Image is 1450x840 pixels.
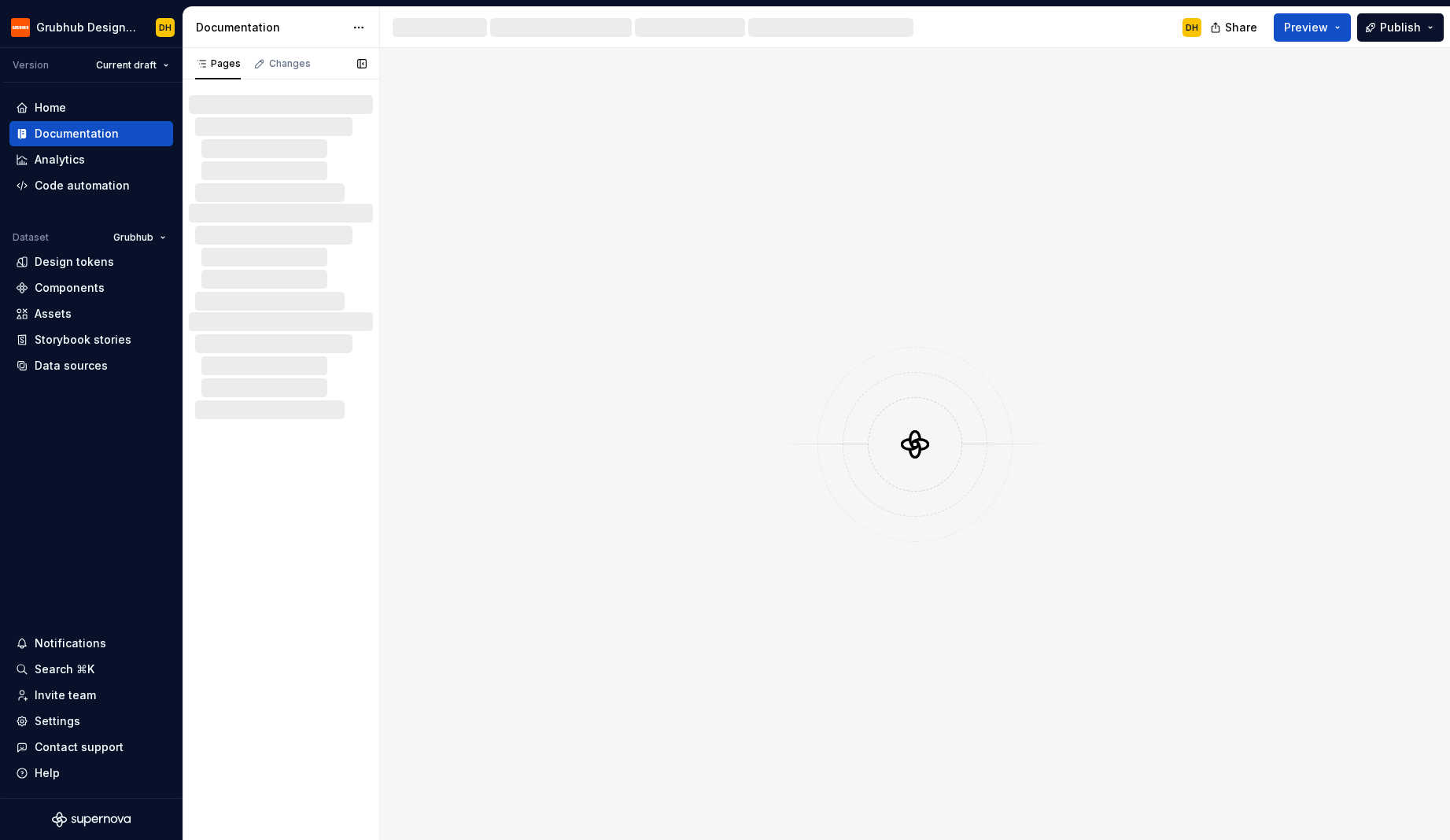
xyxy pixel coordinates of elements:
span: Publish [1380,20,1421,35]
a: Settings [9,709,173,734]
span: Preview [1284,20,1328,35]
div: Documentation [35,126,119,142]
div: Notifications [35,636,106,651]
button: Grubhub Design SystemDH [3,10,179,44]
button: Help [9,761,173,786]
a: Assets [9,301,173,326]
button: Current draft [89,54,176,76]
div: Version [13,59,49,72]
div: Search ⌘K [35,661,94,677]
a: Documentation [9,121,173,146]
div: Help [35,765,60,781]
div: Documentation [196,20,345,35]
div: Contact support [35,739,124,755]
div: Dataset [13,231,49,244]
span: Share [1225,20,1257,35]
div: Grubhub Design System [36,20,137,35]
a: Invite team [9,683,173,708]
div: Data sources [35,358,108,374]
div: DH [159,21,172,34]
div: Design tokens [35,254,114,270]
div: Invite team [35,687,96,703]
button: Share [1202,13,1267,42]
span: Grubhub [113,231,153,244]
div: Analytics [35,152,85,168]
a: Home [9,95,173,120]
div: Settings [35,713,80,729]
div: Assets [35,306,72,322]
a: Data sources [9,353,173,378]
button: Preview [1274,13,1351,42]
div: Code automation [35,178,130,193]
button: Publish [1357,13,1444,42]
a: Code automation [9,173,173,198]
svg: Supernova Logo [52,812,131,827]
div: Components [35,280,105,296]
div: Pages [195,57,241,70]
div: Storybook stories [35,332,131,348]
img: 4e8d6f31-f5cf-47b4-89aa-e4dec1dc0822.png [11,18,30,37]
span: Current draft [96,59,157,72]
div: DH [1186,21,1198,34]
a: Components [9,275,173,300]
button: Contact support [9,735,173,760]
button: Notifications [9,631,173,656]
div: Home [35,100,66,116]
a: Design tokens [9,249,173,274]
button: Grubhub [106,227,173,249]
button: Search ⌘K [9,657,173,682]
div: Changes [269,57,311,70]
a: Analytics [9,147,173,172]
a: Storybook stories [9,327,173,352]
